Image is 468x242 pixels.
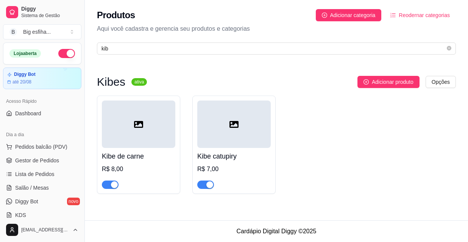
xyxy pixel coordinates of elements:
[12,79,31,85] article: até 20/08
[3,24,81,39] button: Select a team
[316,9,382,21] button: Adicionar categoria
[102,151,175,162] h4: Kibe de carne
[3,107,81,119] a: Dashboard
[21,227,69,233] span: [EMAIL_ADDRESS][DOMAIN_NAME]
[426,76,456,88] button: Opções
[197,151,271,162] h4: Kibe catupiry
[15,184,49,192] span: Salão / Mesas
[3,129,81,141] div: Dia a dia
[3,68,81,89] a: Diggy Botaté 20/08
[15,170,55,178] span: Lista de Pedidos
[372,78,413,86] span: Adicionar produto
[15,110,41,117] span: Dashboard
[3,3,81,21] a: DiggySistema de Gestão
[384,9,456,21] button: Reodernar categorias
[23,28,51,36] div: Big esfiha ...
[3,195,81,207] a: Diggy Botnovo
[21,13,78,19] span: Sistema de Gestão
[3,168,81,180] a: Lista de Pedidos
[15,157,59,164] span: Gestor de Pedidos
[15,198,38,205] span: Diggy Bot
[447,45,451,52] span: close-circle
[97,24,456,33] p: Aqui você cadastra e gerencia seu produtos e categorias
[3,221,81,239] button: [EMAIL_ADDRESS][DOMAIN_NAME]
[9,28,17,36] span: B
[197,165,271,174] div: R$ 7,00
[21,6,78,13] span: Diggy
[97,9,135,21] h2: Produtos
[15,143,67,151] span: Pedidos balcão (PDV)
[3,141,81,153] button: Pedidos balcão (PDV)
[97,77,125,86] h3: Kibes
[432,78,450,86] span: Opções
[357,76,420,88] button: Adicionar produto
[15,211,26,219] span: KDS
[447,46,451,50] span: close-circle
[3,95,81,107] div: Acesso Rápido
[363,79,369,85] span: plus-circle
[399,11,450,19] span: Reodernar categorias
[58,49,75,58] button: Alterar Status
[102,165,175,174] div: R$ 8,00
[14,72,36,77] article: Diggy Bot
[322,13,327,18] span: plus-circle
[9,49,41,58] div: Loja aberta
[330,11,376,19] span: Adicionar categoria
[101,44,445,53] input: Buscar por nome ou código do produto
[390,13,396,18] span: ordered-list
[131,78,147,86] sup: ativa
[3,182,81,194] a: Salão / Mesas
[3,154,81,167] a: Gestor de Pedidos
[85,220,468,242] footer: Cardápio Digital Diggy © 2025
[3,209,81,221] a: KDS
